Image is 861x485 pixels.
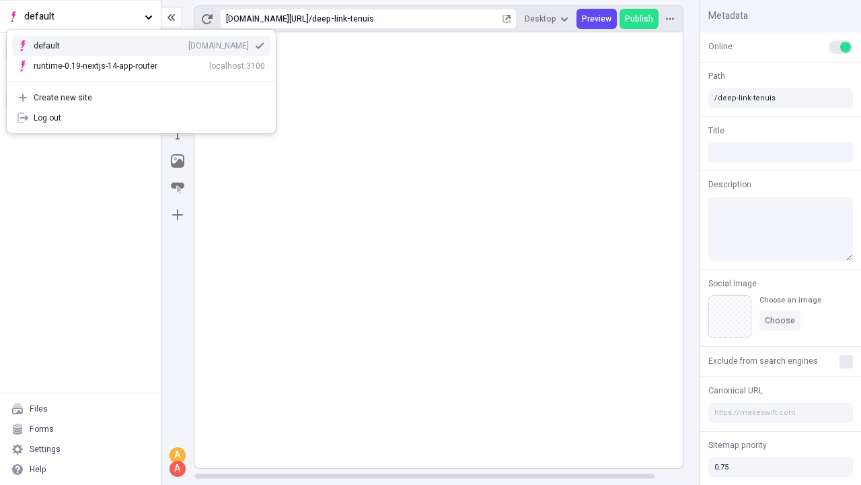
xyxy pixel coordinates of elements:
div: [DOMAIN_NAME] [188,40,249,51]
span: Title [708,125,724,137]
button: Publish [620,9,659,29]
span: default [24,9,139,24]
span: Choose [765,315,795,326]
button: Preview [576,9,617,29]
div: A [171,449,184,462]
div: default [34,40,81,51]
input: https://makeswift.com [708,403,853,423]
div: Choose an image [759,295,821,305]
div: A [171,462,184,476]
div: deep-link-tenuis [312,13,500,24]
span: Canonical URL [708,385,763,397]
span: Online [708,40,733,53]
div: Forms [30,424,54,434]
span: Social Image [708,278,757,290]
button: Image [165,149,190,173]
div: [URL][DOMAIN_NAME] [226,13,309,24]
span: Desktop [525,13,556,24]
span: Sitemap priority [708,439,767,451]
span: Publish [625,13,653,24]
span: Exclude from search engines [708,355,818,367]
button: Button [165,176,190,200]
div: runtime-0.19-nextjs-14-app-router [34,61,157,71]
button: Text [165,122,190,146]
span: Path [708,70,725,82]
button: Choose [759,311,800,331]
span: Description [708,179,751,191]
div: localhost:3100 [209,61,265,71]
div: / [309,13,312,24]
div: Settings [30,444,61,455]
span: Preview [582,13,611,24]
div: Help [30,464,46,475]
div: Files [30,403,48,414]
div: Suggestions [7,30,276,82]
button: Desktop [519,9,574,29]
